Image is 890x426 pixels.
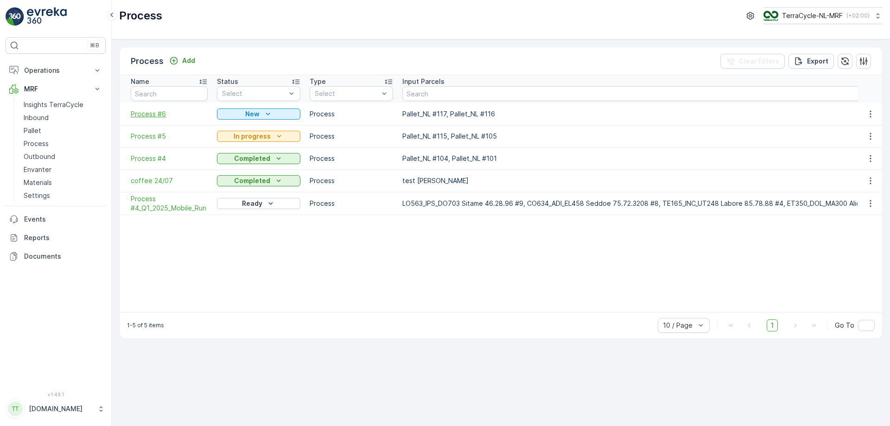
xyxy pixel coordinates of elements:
p: Ready [242,199,262,208]
a: Materials [20,176,106,189]
p: Documents [24,252,102,261]
td: Process [305,103,398,125]
input: Search [131,86,208,101]
p: Operations [24,66,87,75]
p: Process [24,139,49,148]
p: MRF [24,84,87,94]
a: Pallet [20,124,106,137]
p: Process [119,8,162,23]
p: 1-5 of 5 items [127,322,164,329]
p: Completed [234,154,270,163]
p: Events [24,215,102,224]
td: Process [305,147,398,170]
p: Status [217,77,238,86]
button: Clear Filters [720,54,785,69]
p: In progress [234,132,271,141]
img: logo [6,7,24,26]
td: Process [305,192,398,215]
p: Reports [24,233,102,242]
a: Process #5 [131,132,208,141]
button: TerraCycle-NL-MRF(+02:00) [763,7,883,24]
button: Completed [217,153,300,164]
a: Documents [6,247,106,266]
button: New [217,108,300,120]
p: Inbound [24,113,49,122]
a: Process #4 [131,154,208,163]
td: Process [305,125,398,147]
p: Materials [24,178,52,187]
p: Outbound [24,152,55,161]
a: Settings [20,189,106,202]
img: TC_v739CUj.png [763,11,778,21]
a: Outbound [20,150,106,163]
button: TT[DOMAIN_NAME] [6,399,106,419]
p: Type [310,77,326,86]
p: Name [131,77,149,86]
button: Export [788,54,834,69]
p: Completed [234,176,270,185]
a: Process [20,137,106,150]
p: New [245,109,260,119]
button: Completed [217,175,300,186]
a: Inbound [20,111,106,124]
p: Select [222,89,286,98]
div: TT [8,401,23,416]
a: Events [6,210,106,229]
a: Insights TerraCycle [20,98,106,111]
p: Envanter [24,165,51,174]
a: Process #4_Q1_2025_Mobile_Run [131,194,208,213]
a: coffee 24/07 [131,176,208,185]
p: ( +02:00 ) [846,12,870,19]
a: Envanter [20,163,106,176]
p: Insights TerraCycle [24,100,83,109]
td: Process [305,170,398,192]
p: [DOMAIN_NAME] [29,404,93,413]
span: 1 [767,319,778,331]
p: Pallet [24,126,41,135]
img: logo_light-DOdMpM7g.png [27,7,67,26]
span: v 1.48.1 [6,392,106,397]
p: Add [182,56,195,65]
p: ⌘B [90,42,99,49]
button: MRF [6,80,106,98]
p: Select [315,89,379,98]
a: Process #6 [131,109,208,119]
p: Settings [24,191,50,200]
p: Clear Filters [739,57,779,66]
p: Input Parcels [402,77,445,86]
button: Operations [6,61,106,80]
p: Export [807,57,828,66]
a: Reports [6,229,106,247]
button: Add [165,55,199,66]
p: Process [131,55,164,68]
button: Ready [217,198,300,209]
span: Go To [835,321,854,330]
button: In progress [217,131,300,142]
p: TerraCycle-NL-MRF [782,11,843,20]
